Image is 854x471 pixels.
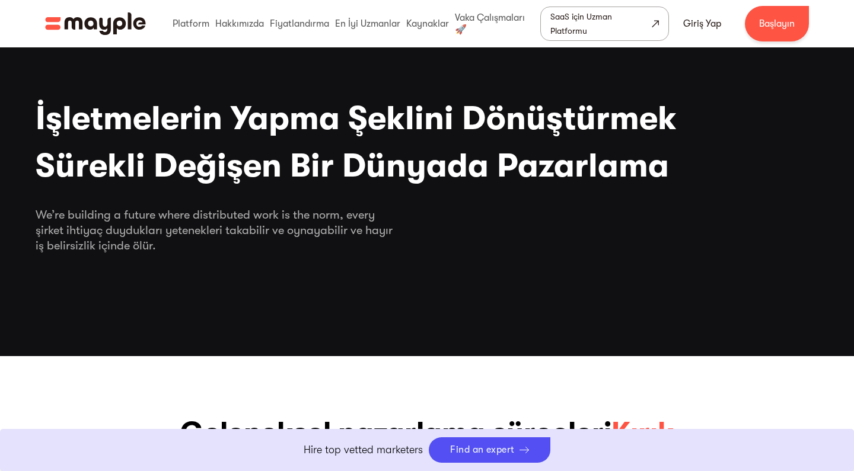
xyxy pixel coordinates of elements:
div: Hakkımızda [212,5,267,43]
span: şirket ihtiyaç duydukları yetenekleri takabilir ve oynayabilir ve hayır [36,223,818,238]
div: SaaS için Uzman Platformu [550,9,649,38]
p: Hire top vetted marketers [304,442,423,458]
h3: Geleneksel pazarlama süreçleri [36,414,818,452]
img: Mayple logosu [45,12,146,35]
h1: İşletmelerin Yapma Şeklini Dönüştürmek [36,95,818,190]
div: Fiyatlandırma [267,5,332,43]
a: Giriş Yap [669,9,735,38]
span: iş belirsizlik içinde ölür. [36,238,818,254]
div: Find an expert [450,444,515,456]
div: We’re building a future where distributed work is the norm, every [36,207,818,254]
a: SaaS için Uzman Platformu [540,7,669,41]
div: Platform [170,5,212,43]
span: Kırık [611,414,674,452]
a: Ev [45,12,146,35]
div: En İyi Uzmanlar [332,5,403,43]
div: Kaynaklar [403,5,452,43]
span: Sürekli Değişen Bir Dünyada Pazarlama [36,142,818,190]
a: Başlayın [745,6,809,41]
